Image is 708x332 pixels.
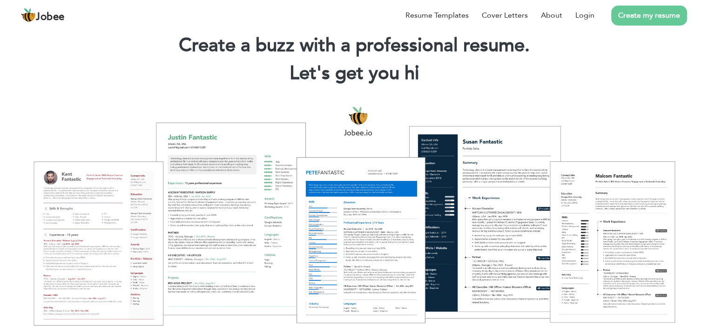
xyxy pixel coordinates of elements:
[21,8,65,23] a: Jobee
[335,60,419,86] span: get you hi
[611,6,687,26] a: Create my resume
[575,10,594,21] a: Login
[405,10,469,21] a: Resume Templates
[14,61,694,86] h2: Let's
[36,12,65,22] span: Jobee
[21,8,36,23] img: jobee.io
[482,10,528,21] a: Cover Letters
[14,33,694,58] h1: Create a buzz with a professional resume.
[415,60,419,86] span: |
[541,10,562,21] a: About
